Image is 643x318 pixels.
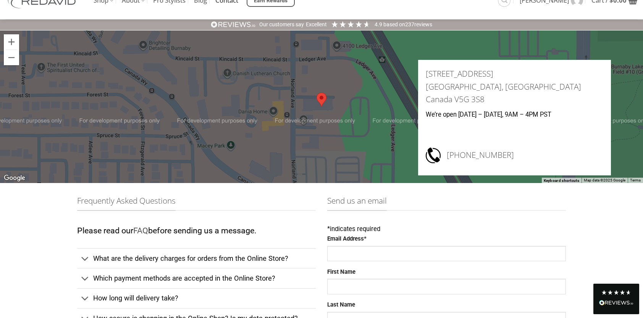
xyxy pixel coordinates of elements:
[327,300,566,310] label: Last Name
[93,274,275,282] span: Which payment methods are accepted in the Online Store?
[327,268,566,277] label: First Name
[77,194,176,211] span: Frequently Asked Questions
[426,67,603,106] h3: [STREET_ADDRESS] [GEOGRAPHIC_DATA], [GEOGRAPHIC_DATA] Canada V5G 3S8
[77,271,93,287] button: Toggle
[4,50,19,65] button: Zoom out
[414,21,432,27] span: reviews
[630,178,641,182] a: Terms (opens in new tab)
[77,248,316,268] a: Toggle What are the delivery charges for orders from the Online Store?
[375,21,383,27] span: 4.9
[77,268,316,288] a: Toggle Which payment methods are accepted in the Online Store?
[426,110,603,120] p: We’re open [DATE] – [DATE], 9AM – 4PM PST
[306,21,327,29] div: Excellent
[2,173,27,183] a: Open this area in Google Maps (opens a new window)
[77,291,93,307] button: Toggle
[77,251,93,267] button: Toggle
[599,299,633,308] div: Read All Reviews
[593,284,639,314] div: Read All Reviews
[327,234,566,244] label: Email Address
[93,294,178,302] span: How long will delivery take?
[544,178,579,183] button: Keyboard shortcuts
[383,21,405,27] span: Based on
[327,194,387,211] span: Send us an email
[331,20,371,28] div: 4.92 Stars
[601,289,632,296] div: 4.8 Stars
[4,34,19,50] button: Zoom in
[584,178,625,182] span: Map data ©2025 Google
[77,224,316,238] p: Please read our before sending us a message.
[211,21,256,28] img: REVIEWS.io
[93,254,288,262] span: What are the delivery charges for orders from the Online Store?
[2,173,27,183] img: Google
[599,300,633,305] img: REVIEWS.io
[447,146,603,164] h3: [PHONE_NUMBER]
[259,21,304,29] div: Our customers say
[77,288,316,308] a: Toggle How long will delivery take?
[327,224,566,234] div: indicates required
[133,226,148,235] a: FAQ
[405,21,414,27] span: 237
